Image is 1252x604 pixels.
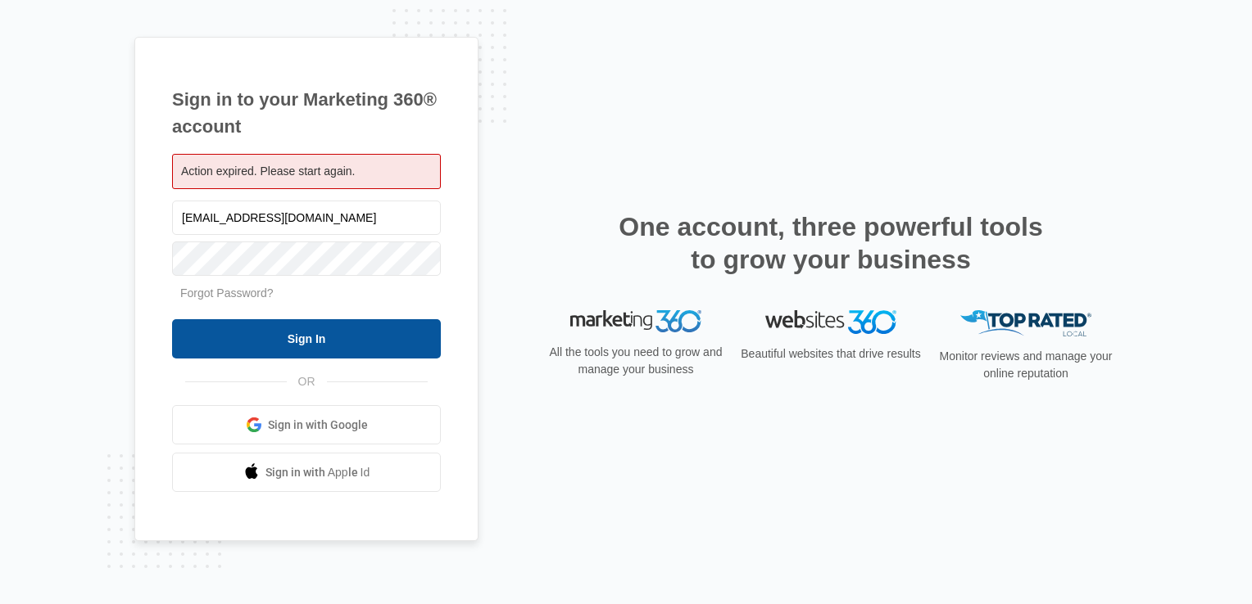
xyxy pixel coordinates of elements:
[960,310,1091,337] img: Top Rated Local
[181,165,355,178] span: Action expired. Please start again.
[172,86,441,140] h1: Sign in to your Marketing 360® account
[765,310,896,334] img: Websites 360
[265,464,370,481] span: Sign in with Apple Id
[934,348,1118,382] p: Monitor reviews and manage your online reputation
[172,319,441,358] input: Sign In
[172,453,441,492] a: Sign in with Apple Id
[544,344,728,378] p: All the tools you need to grow and manage your business
[180,286,274,300] a: Forgot Password?
[614,210,1048,276] h2: One account, three powerful tools to grow your business
[268,417,368,434] span: Sign in with Google
[172,405,441,444] a: Sign in with Google
[739,345,923,363] p: Beautiful websites that drive results
[570,310,701,333] img: Marketing 360
[287,373,327,390] span: OR
[172,201,441,235] input: Email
